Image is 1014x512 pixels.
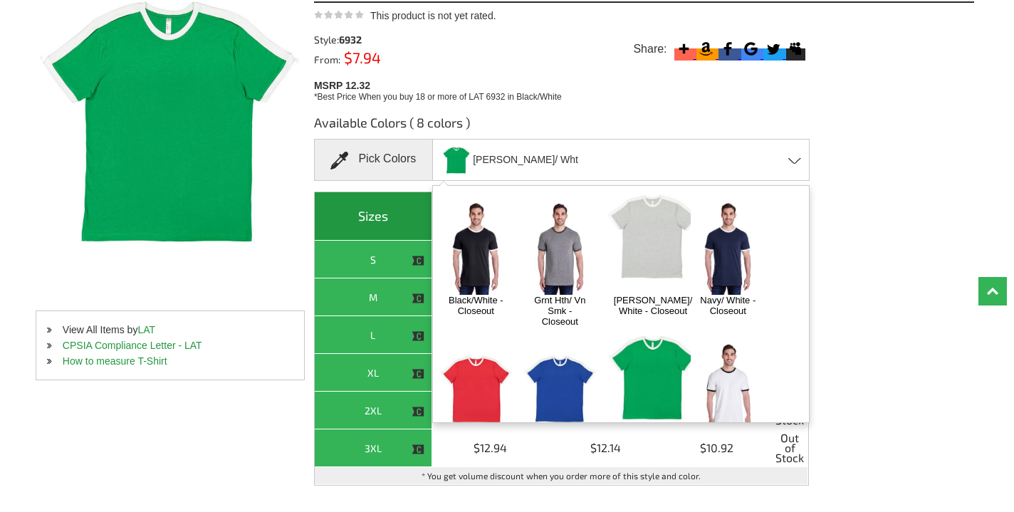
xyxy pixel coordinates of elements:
[439,343,513,436] img: Red/ White
[412,292,424,305] img: This item is CLOSEOUT!
[674,39,694,58] svg: More
[607,320,700,436] img: Vint Green/ Wht
[550,429,662,467] td: $12.14
[691,202,765,295] img: Navy/ White
[315,467,808,485] td: * You get volume discount when you order more of this style and color.
[633,42,667,56] span: Share:
[314,76,814,103] div: MSRP 12.32
[432,429,550,467] td: $12.94
[339,33,362,46] span: 6932
[412,367,424,380] img: This item is CLOSEOUT!
[315,241,432,278] th: S
[314,139,433,181] div: Pick Colors
[314,92,562,102] span: *Best Price When you buy 18 or more of LAT 6932 in Black/White
[412,405,424,418] img: This item is CLOSEOUT!
[314,35,439,45] div: Style:
[314,114,809,139] h3: Available Colors ( 8 colors )
[63,355,167,367] a: How to measure T-Shirt
[314,52,439,65] div: From:
[523,202,597,295] img: Grnt Hth/ Vn Smk
[775,433,804,463] span: Out of Stock
[315,429,432,467] th: 3XL
[314,10,364,19] img: This product is not yet rated.
[523,343,597,436] img: Royal/ White
[315,392,432,429] th: 2XL
[473,147,578,172] span: [PERSON_NAME]/ Wht
[63,340,202,351] a: CPSIA Compliance Letter - LAT
[441,141,471,179] img: lat_6932_vint-green-wht.jpg
[696,39,716,58] svg: Amazon
[439,202,513,295] img: Black/White
[412,443,424,456] img: This item is CLOSEOUT!
[315,278,432,316] th: M
[412,254,424,267] img: This item is CLOSEOUT!
[698,295,758,316] a: Navy/ White - Closeout
[412,330,424,343] img: This item is CLOSEOUT!
[662,429,773,467] td: $10.92
[775,395,804,425] span: Out of Stock
[340,48,381,66] span: $7.94
[741,39,760,58] svg: Google Bookmark
[607,179,700,295] img: Heather/ White
[614,295,693,316] a: [PERSON_NAME]/ White - Closeout
[137,324,155,335] a: LAT
[978,277,1007,305] a: Top
[315,354,432,392] th: XL
[530,295,590,327] a: Grnt Hth/ Vn Smk - Closeout
[446,295,506,316] a: Black/White - Closeout
[315,316,432,354] th: L
[786,39,805,58] svg: Myspace
[718,39,738,58] svg: Facebook
[370,10,496,21] span: This product is not yet rated.
[763,39,783,58] svg: Twitter
[691,343,765,436] img: White/Black
[315,192,432,241] th: Sizes
[36,322,304,338] li: View All Items by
